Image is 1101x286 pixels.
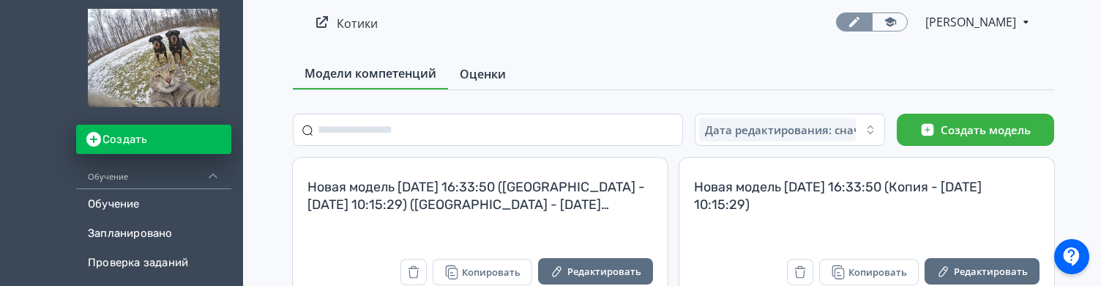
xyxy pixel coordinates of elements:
span: Дмитрий Немыкин [925,13,1018,31]
div: Обучение [76,154,231,189]
img: https://files.teachbase.ru/system/account/47648/logo/medium-ba128583ce342dfbc0083ef62725f29c.jpg [88,9,220,107]
span: Оценки [460,65,506,83]
button: Дата редактирования: сначала новые [695,114,885,146]
a: Запланировано [76,219,231,248]
a: Котики [337,15,378,32]
div: Новая модель [DATE] 16:33:50 (Копия - [DATE] 10:15:29) [694,178,1040,213]
button: Редактировать [538,258,653,285]
button: Создать модель [897,114,1054,146]
a: Проверка заданий [76,248,231,277]
button: Копировать [819,259,919,285]
span: Модели компетенций [305,65,436,82]
span: Дата редактирования: сначала новые [705,122,919,137]
a: Обучение [76,189,231,219]
button: Создать [76,125,231,154]
div: Новая модель [DATE] 16:33:50 ([GEOGRAPHIC_DATA] - [DATE] 10:15:29) ([GEOGRAPHIC_DATA] - [DATE] 10... [307,178,653,213]
button: Копировать [433,259,532,285]
a: Переключиться в режим ученика [872,12,908,32]
button: Редактировать [925,258,1040,285]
